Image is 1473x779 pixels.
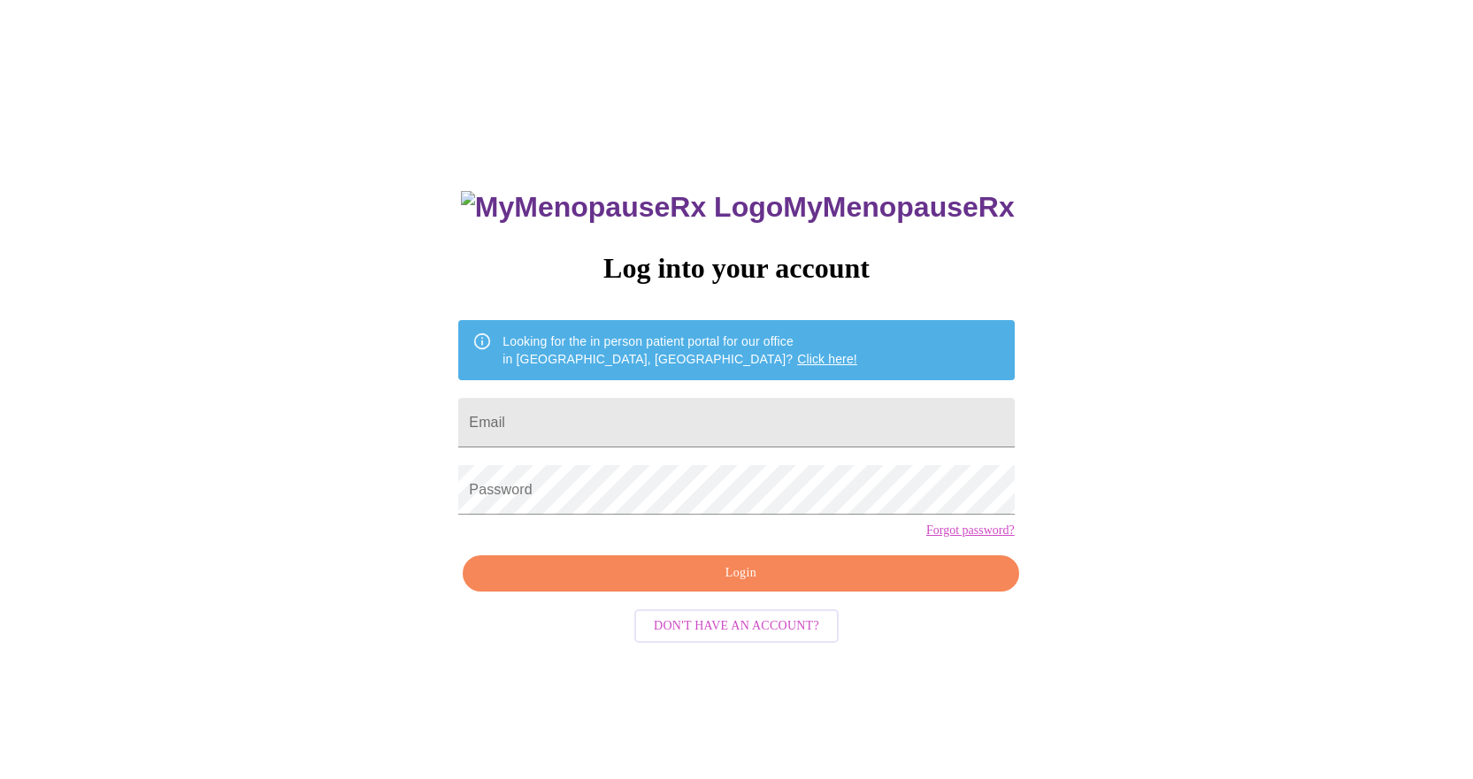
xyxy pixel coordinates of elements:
div: Looking for the in person patient portal for our office in [GEOGRAPHIC_DATA], [GEOGRAPHIC_DATA]? [503,325,857,375]
a: Don't have an account? [630,617,843,632]
button: Don't have an account? [634,609,839,644]
a: Forgot password? [926,523,1015,538]
h3: MyMenopauseRx [461,191,1015,224]
a: Click here! [797,352,857,366]
h3: Log into your account [458,252,1014,285]
img: MyMenopauseRx Logo [461,191,783,224]
span: Don't have an account? [654,615,819,638]
span: Login [483,562,998,584]
button: Login [463,555,1018,592]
